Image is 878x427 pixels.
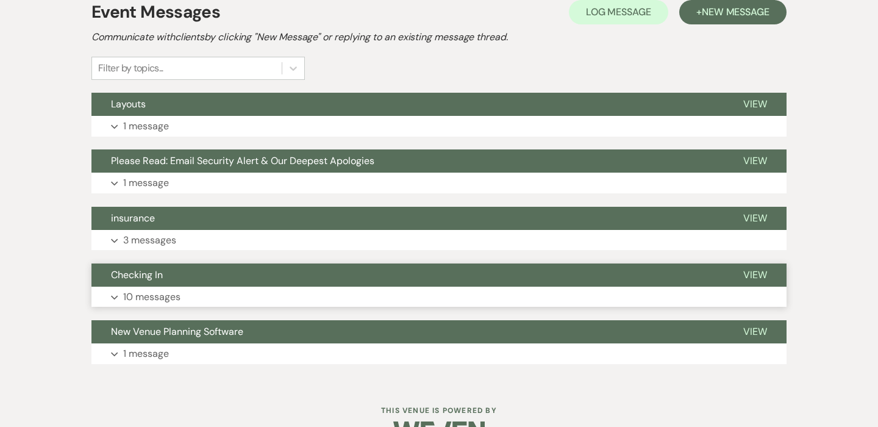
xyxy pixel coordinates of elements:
[743,154,767,167] span: View
[111,98,146,110] span: Layouts
[743,268,767,281] span: View
[91,30,787,45] h2: Communicate with clients by clicking "New Message" or replying to an existing message thread.
[724,264,787,287] button: View
[111,325,243,338] span: New Venue Planning Software
[91,116,787,137] button: 1 message
[91,264,724,287] button: Checking In
[724,93,787,116] button: View
[91,173,787,193] button: 1 message
[91,320,724,343] button: New Venue Planning Software
[123,289,180,305] p: 10 messages
[743,212,767,224] span: View
[123,232,176,248] p: 3 messages
[724,207,787,230] button: View
[111,268,163,281] span: Checking In
[123,346,169,362] p: 1 message
[743,98,767,110] span: View
[724,149,787,173] button: View
[743,325,767,338] span: View
[98,61,163,76] div: Filter by topics...
[91,343,787,364] button: 1 message
[111,212,155,224] span: insurance
[724,320,787,343] button: View
[91,287,787,307] button: 10 messages
[586,5,651,18] span: Log Message
[91,230,787,251] button: 3 messages
[91,149,724,173] button: Please Read: Email Security Alert & Our Deepest Apologies
[702,5,769,18] span: New Message
[123,175,169,191] p: 1 message
[111,154,374,167] span: Please Read: Email Security Alert & Our Deepest Apologies
[123,118,169,134] p: 1 message
[91,93,724,116] button: Layouts
[91,207,724,230] button: insurance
